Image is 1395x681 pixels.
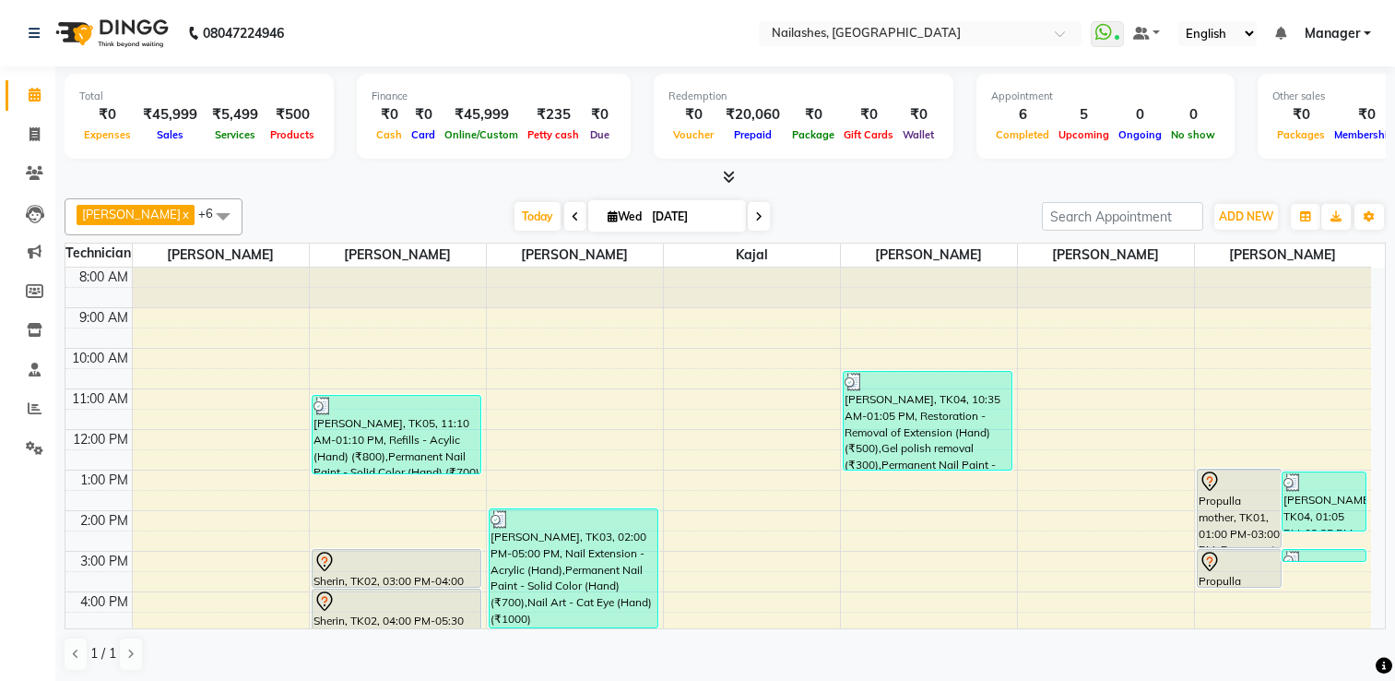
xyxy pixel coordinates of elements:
span: [PERSON_NAME] [1195,244,1372,267]
div: Technician [65,244,132,263]
div: [PERSON_NAME], TK04, 01:05 PM-02:35 PM, Gel polish removal (₹300),Permanent Nail Paint - Solid Co... [1283,472,1365,531]
div: 0 [1166,104,1220,125]
div: 1:00 PM [77,471,132,490]
div: 6 [991,104,1054,125]
div: 9:00 AM [76,308,132,328]
span: Due [585,128,614,141]
div: [PERSON_NAME], TK04, 10:35 AM-01:05 PM, Restoration - Removal of Extension (Hand) (₹500),Gel poli... [844,372,1011,470]
span: +6 [198,206,227,221]
button: ADD NEW [1214,204,1278,230]
span: [PERSON_NAME] [487,244,663,267]
span: [PERSON_NAME] [310,244,486,267]
div: ₹0 [407,104,440,125]
div: ₹20,060 [718,104,787,125]
div: ₹500 [266,104,319,125]
img: logo [47,7,173,59]
div: 10:00 AM [68,349,132,368]
div: [PERSON_NAME], TK05, 11:10 AM-01:10 PM, Refills - Acylic (Hand) (₹800),Permanent Nail Paint - Sol... [313,396,480,473]
div: Sherin, TK02, 03:00 PM-04:00 PM, Facials - O3+Age Lock Facial [313,550,480,587]
div: Total [79,89,319,104]
span: Wallet [898,128,939,141]
span: Expenses [79,128,136,141]
div: ₹0 [839,104,898,125]
span: Petty cash [523,128,584,141]
div: ₹0 [372,104,407,125]
div: ₹45,999 [136,104,205,125]
div: ₹0 [668,104,718,125]
span: Ongoing [1114,128,1166,141]
div: 11:00 AM [68,389,132,409]
span: Packages [1272,128,1330,141]
span: 1 / 1 [90,644,116,663]
span: Products [266,128,319,141]
div: ₹0 [1272,104,1330,125]
span: [PERSON_NAME] [133,244,309,267]
div: ₹45,999 [440,104,523,125]
span: Prepaid [729,128,776,141]
span: Cash [372,128,407,141]
span: [PERSON_NAME] [841,244,1017,267]
input: Search Appointment [1042,202,1203,231]
span: Card [407,128,440,141]
div: 4:00 PM [77,592,132,612]
div: 8:00 AM [76,268,132,287]
span: Upcoming [1054,128,1114,141]
div: [PERSON_NAME], TK03, 02:00 PM-05:00 PM, Nail Extension - Acrylic (Hand),Permanent Nail Paint - So... [490,509,657,627]
b: 08047224946 [203,7,284,59]
input: 2025-09-03 [646,203,739,231]
span: ADD NEW [1219,209,1273,223]
span: Kajal [664,244,840,267]
div: ₹0 [79,104,136,125]
span: No show [1166,128,1220,141]
span: Sales [152,128,188,141]
span: Completed [991,128,1054,141]
div: Redemption [668,89,939,104]
span: Manager [1305,24,1360,43]
span: Today [514,202,561,231]
div: Finance [372,89,616,104]
div: Appointment [991,89,1220,104]
span: [PERSON_NAME] [82,207,181,221]
div: ₹235 [523,104,584,125]
div: ₹0 [584,104,616,125]
div: ₹5,499 [205,104,266,125]
div: Propulla mother, TK01, 01:00 PM-03:00 PM, Permanent Refill - Microblading [1198,470,1281,547]
div: 0 [1114,104,1166,125]
span: Online/Custom [440,128,523,141]
span: [PERSON_NAME] [1018,244,1194,267]
span: Gift Cards [839,128,898,141]
span: Wed [603,209,646,223]
div: Propulla mother, TK01, 03:00 PM-04:00 PM, HYDRA FACIAL [1198,550,1281,587]
div: Sherin, TK02, 04:00 PM-05:30 PM, Nail Extension - Acrylic (Hand) [313,590,480,648]
div: 3:00 PM [77,552,132,571]
div: 5 [1054,104,1114,125]
span: Services [210,128,260,141]
span: Package [787,128,839,141]
div: 12:00 PM [69,430,132,449]
div: ₹0 [787,104,839,125]
div: ₹0 [898,104,939,125]
span: Voucher [668,128,718,141]
div: 2:00 PM [77,511,132,531]
div: [PERSON_NAME], TK03, 03:00 PM-03:15 PM, Beauty - Eye Brows Threading (₹60) [1283,550,1365,561]
a: x [181,207,189,221]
